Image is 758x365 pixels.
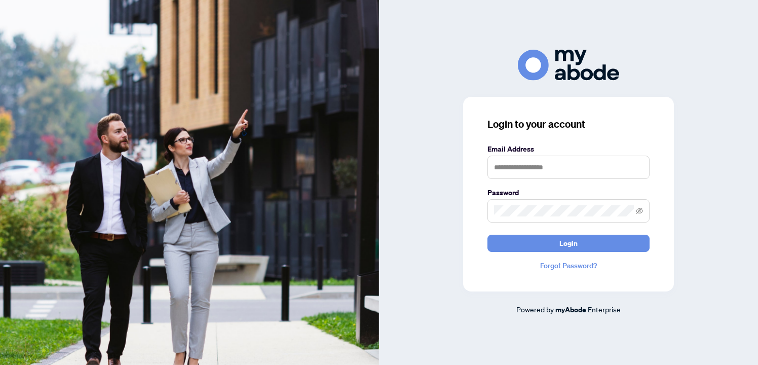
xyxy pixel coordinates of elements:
label: Password [487,187,650,198]
span: eye-invisible [636,207,643,214]
span: Powered by [516,305,554,314]
button: Login [487,235,650,252]
a: myAbode [555,304,586,315]
a: Forgot Password? [487,260,650,271]
span: Enterprise [588,305,621,314]
label: Email Address [487,143,650,155]
h3: Login to your account [487,117,650,131]
img: ma-logo [518,50,619,81]
span: Login [559,235,578,251]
